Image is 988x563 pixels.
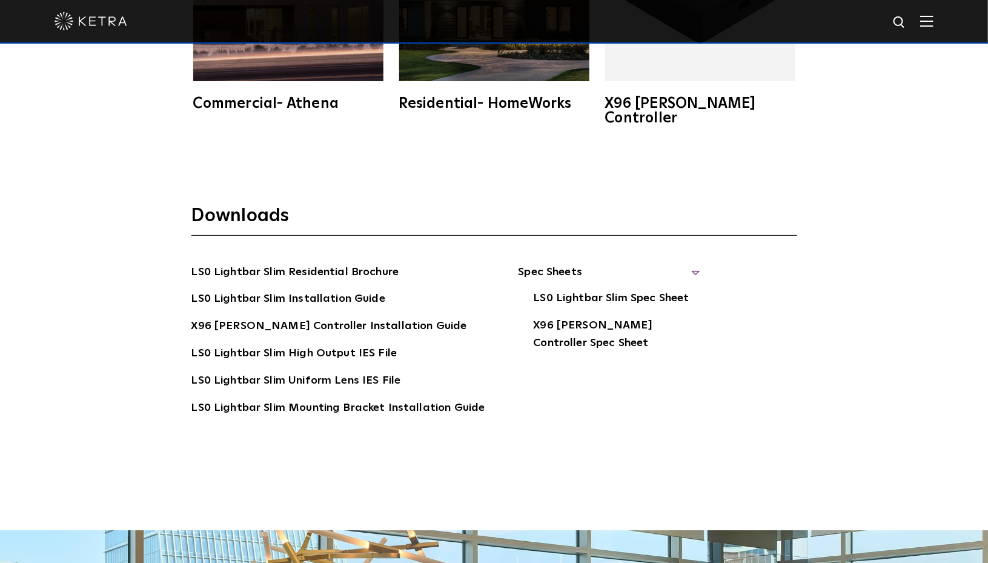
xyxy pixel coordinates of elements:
[605,96,795,125] div: X96 [PERSON_NAME] Controller
[533,317,700,354] a: X96 [PERSON_NAME] Controller Spec Sheet
[191,345,397,364] a: LS0 Lightbar Slim High Output IES File
[892,15,907,30] img: search icon
[533,290,689,309] a: LS0 Lightbar Slim Spec Sheet
[399,96,589,111] div: Residential- HomeWorks
[193,96,383,111] div: Commercial- Athena
[518,264,700,290] span: Spec Sheets
[191,204,797,236] h3: Downloads
[191,318,467,337] a: X96 [PERSON_NAME] Controller Installation Guide
[920,15,933,27] img: Hamburger%20Nav.svg
[191,264,399,283] a: LS0 Lightbar Slim Residential Brochure
[191,290,385,310] a: LS0 Lightbar Slim Installation Guide
[55,12,127,30] img: ketra-logo-2019-white
[191,399,485,419] a: LS0 Lightbar Slim Mounting Bracket Installation Guide
[191,372,401,391] a: LS0 Lightbar Slim Uniform Lens IES File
